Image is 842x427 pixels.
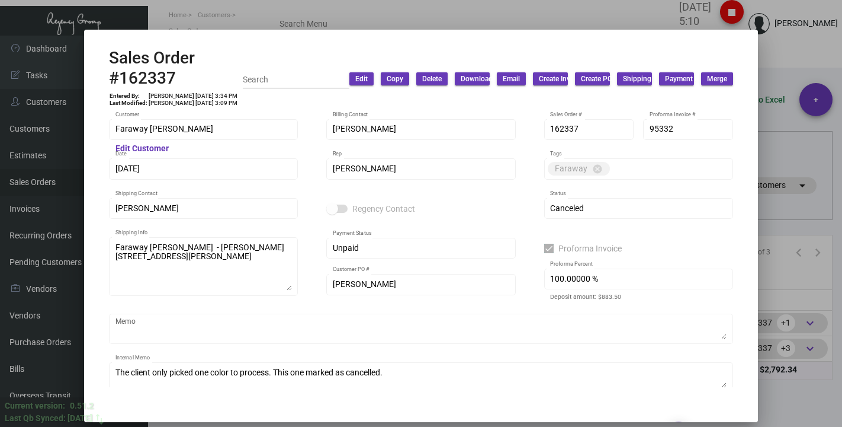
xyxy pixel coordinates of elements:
[623,74,651,84] span: Shipping
[592,164,603,174] mat-icon: cancel
[381,72,409,85] button: Copy
[503,74,520,84] span: Email
[148,93,238,100] td: [PERSON_NAME] [DATE] 3:34 PM
[581,74,612,84] span: Create PO
[539,74,583,84] span: Create Invoice
[109,48,243,88] h2: Sales Order #162337
[550,203,584,213] span: Canceled
[461,74,493,84] span: Download
[148,100,238,107] td: [PERSON_NAME] [DATE] 3:09 PM
[109,100,148,107] td: Last Modified:
[533,72,568,85] button: Create Invoice
[617,72,652,85] button: Shipping
[701,72,733,85] button: Merge
[455,72,490,85] button: Download
[5,412,92,425] div: Last Qb Synced: [DATE]
[575,72,610,85] button: Create PO
[497,72,526,85] button: Email
[352,202,415,216] span: Regency Contact
[548,162,610,176] mat-chip: Faraway
[422,74,442,84] span: Delete
[70,400,94,412] div: 0.51.2
[707,74,727,84] span: Merge
[665,74,711,84] span: Payment Form
[109,93,148,100] td: Entered By:
[333,243,359,253] span: Unpaid
[558,241,622,256] span: Proforma Invoice
[387,74,403,84] span: Copy
[115,144,169,154] mat-hint: Edit Customer
[355,74,368,84] span: Edit
[349,72,374,85] button: Edit
[416,72,448,85] button: Delete
[5,400,65,412] div: Current version:
[659,72,694,85] button: Payment Form
[550,294,621,301] mat-hint: Deposit amount: $883.50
